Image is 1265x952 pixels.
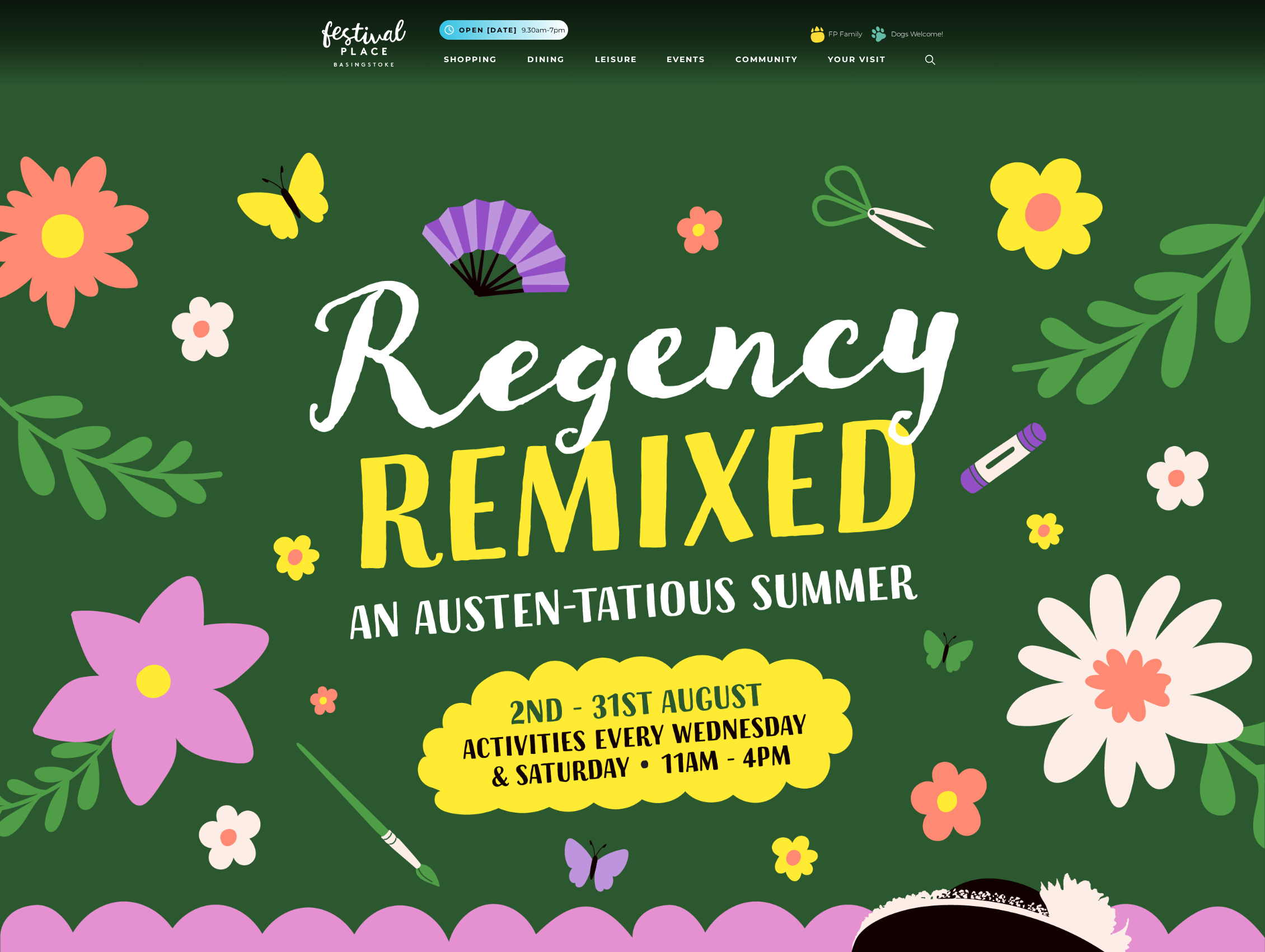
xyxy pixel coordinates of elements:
[439,20,568,40] button: Open [DATE] 9.30am-7pm
[828,29,862,39] a: FP Family
[731,49,802,70] a: Community
[891,29,943,39] a: Dogs Welcome!
[662,49,710,70] a: Events
[591,49,641,70] a: Leisure
[459,25,517,35] span: Open [DATE]
[823,49,896,70] a: Your Visit
[322,20,406,67] img: Festival Place Logo
[439,49,502,70] a: Shopping
[522,25,565,35] span: 9.30am-7pm
[828,54,886,65] span: Your Visit
[523,49,569,70] a: Dining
